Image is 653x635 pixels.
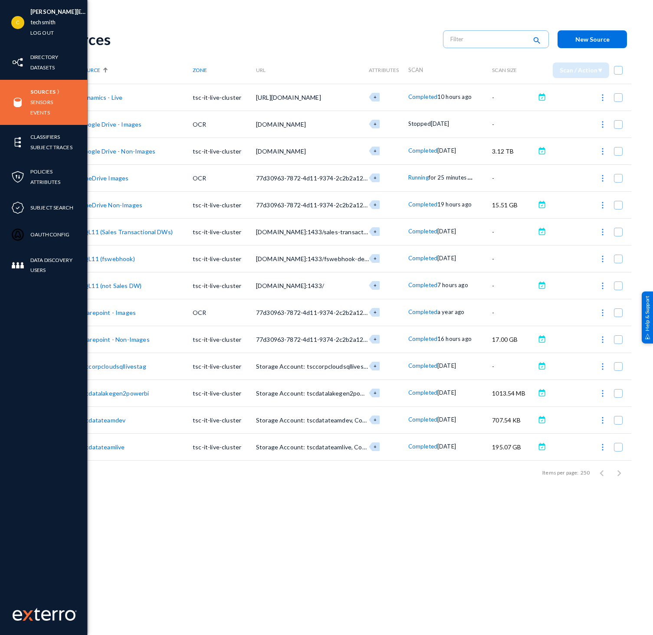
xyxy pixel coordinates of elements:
span: [DOMAIN_NAME]:1433/ [256,282,324,289]
span: Scan Size [492,67,517,73]
span: Completed [408,255,437,262]
span: 19 hours ago [437,201,472,208]
span: Zone [193,67,207,73]
td: tsc-it-live-cluster [193,137,256,164]
span: a year ago [437,308,465,315]
td: tsc-it-live-cluster [193,191,256,218]
span: Completed [408,147,437,154]
a: Sharepoint - Non-Images [80,336,150,343]
a: SQL11 (Sales Transactional DWs) [80,228,173,236]
span: Storage Account: tscdatateamlive, Container: undefined [256,443,414,451]
div: Help & Support [642,291,653,344]
span: [URL][DOMAIN_NAME] [256,94,321,101]
td: - [492,84,535,111]
a: Sources [30,87,56,97]
img: icon-inventory.svg [11,56,24,69]
a: Datasets [30,62,55,72]
span: + [374,309,377,315]
img: icon-more.svg [598,147,607,156]
a: Classifiers [30,132,60,142]
img: icon-elements.svg [11,136,24,149]
td: tsc-it-live-cluster [193,406,256,433]
span: 77d30963-7872-4d11-9374-2c2b2a12ad65 [256,201,377,209]
span: + [374,121,377,127]
span: + [374,417,377,422]
img: icon-more.svg [598,416,607,425]
span: Stopped [408,120,431,127]
a: techsmith [30,17,56,27]
span: + [374,175,377,180]
span: + [374,255,377,261]
img: icon-more.svg [598,201,607,209]
td: tsc-it-live-cluster [193,272,256,299]
span: 77d30963-7872-4d11-9374-2c2b2a12ad65 [256,309,377,316]
div: 250 [581,469,590,477]
span: + [374,363,377,369]
span: Completed [408,281,437,288]
td: 17.00 GB [492,326,535,353]
td: - [492,299,535,326]
span: Completed [408,389,437,396]
td: tsc-it-live-cluster [193,326,256,353]
a: tsccorpcloudsqllivestag [80,363,146,370]
span: Source [80,67,100,73]
span: [DOMAIN_NAME]:1433/fswebhook-dev,fswebhook-live [256,255,411,262]
img: icon-members.svg [11,259,24,272]
td: 15.51 GB [492,191,535,218]
span: + [374,229,377,234]
span: + [374,282,377,288]
span: [DATE] [437,416,456,423]
span: [DOMAIN_NAME] [256,121,306,128]
span: + [374,202,377,207]
span: [DOMAIN_NAME] [256,147,306,155]
input: Filter [450,33,527,46]
li: [PERSON_NAME][EMAIL_ADDRESS][DOMAIN_NAME] [30,7,87,17]
img: icon-more.svg [598,120,607,129]
button: Previous page [593,464,610,481]
span: Completed [408,201,437,208]
span: [DATE] [431,120,450,127]
span: Storage Account: tscdatalakegen2powerbi, Container: undefined [256,390,438,397]
a: Subject Traces [30,142,72,152]
a: Events [30,108,50,118]
span: [DATE] [437,255,456,262]
a: Attributes [30,177,60,187]
span: 7 hours ago [437,281,468,288]
td: 195.07 GB [492,433,535,460]
img: icon-compliance.svg [11,201,24,214]
span: [DATE] [437,147,456,154]
span: Completed [408,308,437,315]
img: icon-more.svg [598,93,607,102]
td: - [492,245,535,272]
a: tscdatateamdev [80,416,125,424]
img: icon-more.svg [598,174,607,183]
td: tsc-it-live-cluster [193,245,256,272]
span: [DATE] [437,228,456,235]
div: Items per page: [542,469,578,477]
span: . [471,171,473,181]
span: Storage Account: tscdatateamdev, Container: undefined [256,416,414,424]
img: icon-more.svg [598,335,607,344]
span: + [374,336,377,342]
td: tsc-it-live-cluster [193,380,256,406]
img: icon-more.svg [598,255,607,263]
a: Sensors [30,97,53,107]
img: help_support.svg [645,334,650,339]
a: OAuthConfig [30,229,69,239]
td: 3.12 TB [492,137,535,164]
span: [DOMAIN_NAME]:1433/sales-transactional-dev,sales-transactional-stage,sales-transactional-live [256,228,527,236]
a: Subject Search [30,203,73,213]
a: Dynamics - Live [80,94,122,101]
span: New Source [575,36,610,43]
td: - [492,272,535,299]
span: Scan [408,66,423,73]
img: icon-more.svg [598,443,607,452]
span: Completed [408,335,437,342]
span: [DATE] [437,443,456,450]
img: icon-more.svg [598,281,607,290]
span: Attributes [369,67,399,73]
span: 16 hours ago [437,335,472,342]
td: OCR [193,164,256,191]
img: icon-sources.svg [11,96,24,109]
td: tsc-it-live-cluster [193,84,256,111]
